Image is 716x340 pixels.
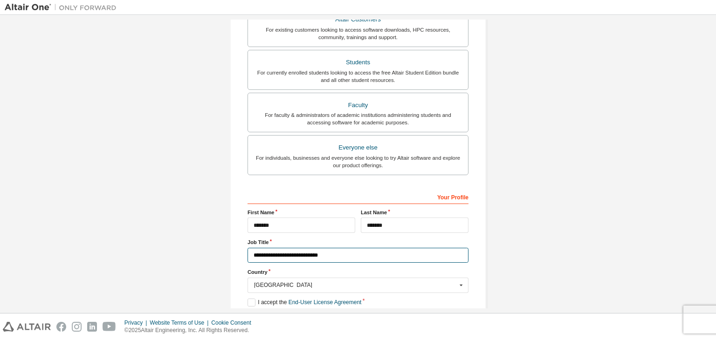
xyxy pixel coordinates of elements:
[254,56,462,69] div: Students
[254,154,462,169] div: For individuals, businesses and everyone else looking to try Altair software and explore our prod...
[254,282,457,288] div: [GEOGRAPHIC_DATA]
[248,189,468,204] div: Your Profile
[361,209,468,216] label: Last Name
[248,209,355,216] label: First Name
[72,322,82,332] img: instagram.svg
[254,111,462,126] div: For faculty & administrators of academic institutions administering students and accessing softwa...
[5,3,121,12] img: Altair One
[248,238,468,246] label: Job Title
[254,26,462,41] div: For existing customers looking to access software downloads, HPC resources, community, trainings ...
[254,69,462,84] div: For currently enrolled students looking to access the free Altair Student Edition bundle and all ...
[248,299,361,306] label: I accept the
[150,319,211,326] div: Website Terms of Use
[211,319,256,326] div: Cookie Consent
[254,141,462,154] div: Everyone else
[254,99,462,112] div: Faculty
[87,322,97,332] img: linkedin.svg
[254,13,462,26] div: Altair Customers
[124,326,257,334] p: © 2025 Altair Engineering, Inc. All Rights Reserved.
[289,299,362,306] a: End-User License Agreement
[248,268,468,276] label: Country
[124,319,150,326] div: Privacy
[103,322,116,332] img: youtube.svg
[3,322,51,332] img: altair_logo.svg
[56,322,66,332] img: facebook.svg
